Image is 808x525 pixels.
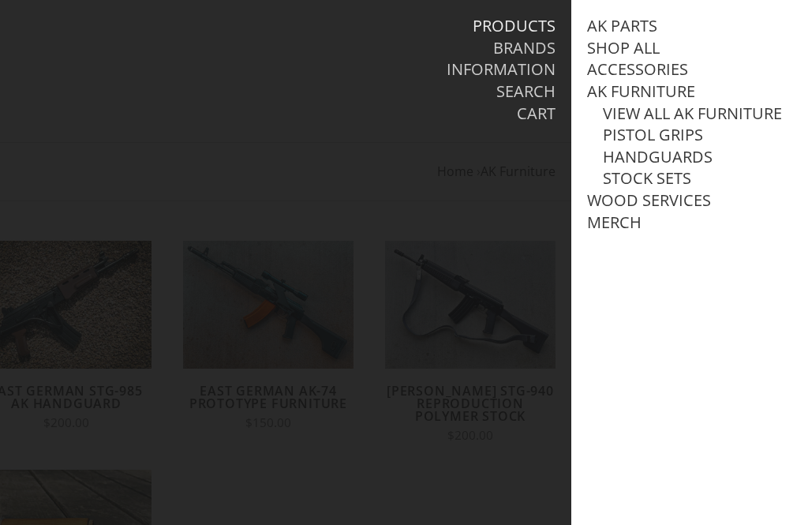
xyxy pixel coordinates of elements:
a: AK Furniture [587,81,695,102]
a: Accessories [587,59,688,80]
a: Products [473,16,555,36]
a: Stock Sets [603,168,691,189]
a: Handguards [603,147,713,167]
a: View all AK Furniture [603,103,782,124]
a: AK Parts [587,16,657,36]
a: Cart [517,103,555,124]
a: Search [496,81,555,102]
a: Wood Services [587,190,711,211]
a: Merch [587,212,642,233]
a: Information [447,59,555,80]
a: Shop All [587,38,660,58]
a: Brands [493,38,555,58]
a: Pistol Grips [603,125,703,145]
